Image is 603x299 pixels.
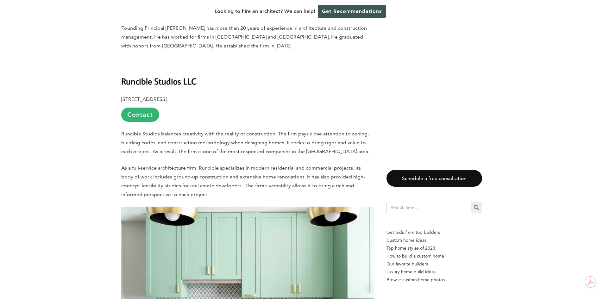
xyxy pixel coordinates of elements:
a: Top home styles of 2023 [386,244,482,252]
a: Get Recommendations [318,5,386,18]
a: Luxury home build ideas [386,268,482,276]
a: Browse custom home photos [386,276,482,284]
a: Our favorite builders [386,260,482,268]
svg: Search [473,204,480,211]
a: Contact [121,108,159,122]
input: Search here... [386,202,471,213]
span: Runcible Studios balances creativity with the reality of construction. The firm pays close attent... [121,131,369,154]
a: Custom home ideas [386,236,482,244]
b: [STREET_ADDRESS] [121,96,166,102]
b: Runcible Studios LLC [121,76,197,87]
p: Get bids from top builders [386,228,482,236]
a: Schedule a free consultation [386,170,482,187]
span: Founding Principal [PERSON_NAME] has more than 20 years of experience in architecture and constru... [121,25,367,49]
span: As a full-service architecture firm, Runcible specializes in modern residential and commercial pr... [121,165,365,197]
a: How to build a custom home [386,252,482,260]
